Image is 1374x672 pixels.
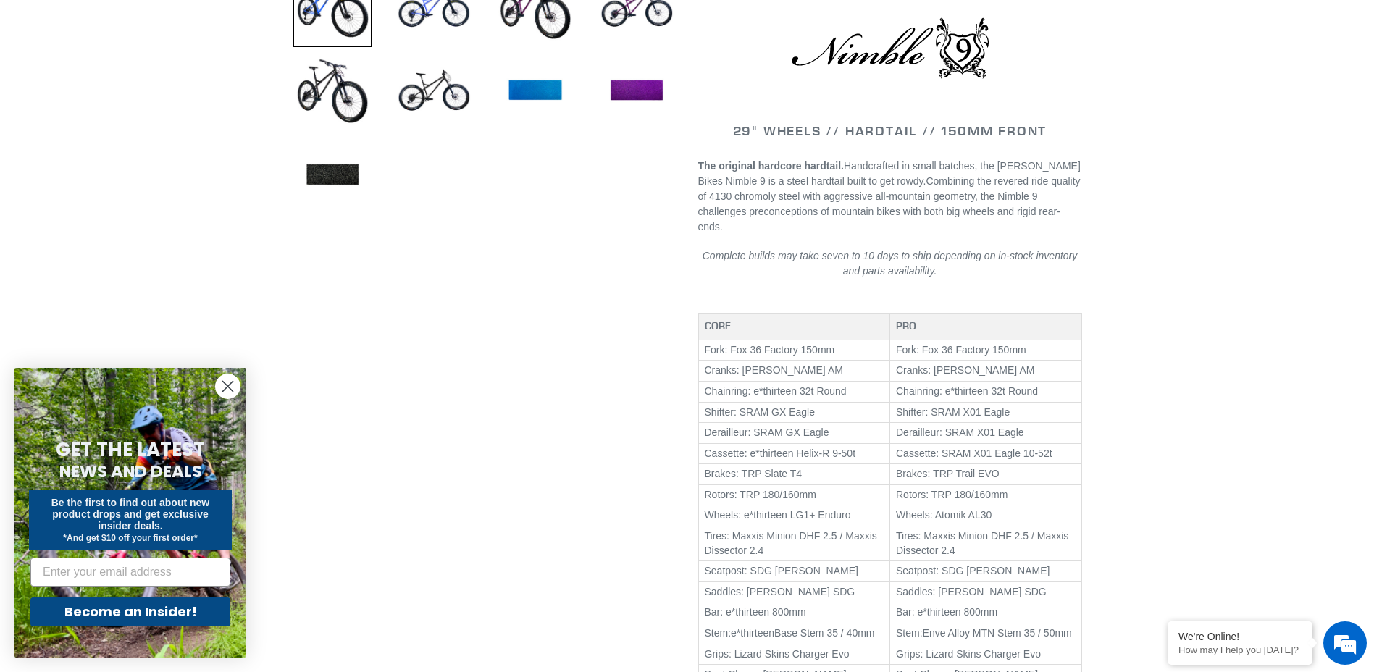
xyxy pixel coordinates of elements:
[890,581,1082,602] td: Saddles: [PERSON_NAME] SDG
[890,623,1082,644] td: Stem:
[698,623,890,644] td: Stem:
[890,423,1082,444] td: Derailleur: SRAM X01 Eagle
[1178,631,1302,642] div: We're Online!
[7,395,276,446] textarea: Type your message and hit 'Enter'
[890,505,1082,526] td: Wheels: Atomik AL30
[698,160,1081,187] span: Handcrafted in small batches, the [PERSON_NAME] Bikes Nimble 9 is a steel hardtail built to get r...
[698,644,890,665] td: Grips: Lizard Skins Charger Evo
[1178,644,1302,655] p: How may I help you today?
[890,464,1082,485] td: Brakes: TRP Trail EVO
[774,627,875,639] span: Base Stem 35 / 40mm
[238,7,272,42] div: Minimize live chat window
[698,160,844,172] strong: The original hardcore hardtail.
[46,72,83,109] img: d_696896380_company_1647369064580_696896380
[698,402,890,423] td: Shifter: SRAM GX Eagle
[16,80,38,101] div: Navigation go back
[597,51,676,131] img: Load image into Gallery viewer, NIMBLE 9 - Complete Bike
[698,361,890,382] td: Cranks: [PERSON_NAME] AM
[30,558,230,587] input: Enter your email address
[890,443,1082,464] td: Cassette: SRAM X01 Eagle 10-52t
[51,497,210,532] span: Be the first to find out about new product drops and get exclusive insider deals.
[698,602,890,623] td: Bar: e*thirteen 800mm
[30,597,230,626] button: Become an Insider!
[923,627,1072,639] span: Enve Alloy MTN Stem 35 / 50mm
[698,443,890,464] td: Cassette: e*thirteen Helix-R 9-50t
[394,51,474,131] img: Load image into Gallery viewer, NIMBLE 9 - Complete Bike
[890,340,1082,361] td: Fork: Fox 36 Factory 150mm
[698,526,890,561] td: Tires: Maxxis Minion DHF 2.5 / Maxxis Dissector 2.4
[56,437,205,463] span: GET THE LATEST
[890,526,1082,561] td: Tires: Maxxis Minion DHF 2.5 / Maxxis Dissector 2.4
[293,51,372,131] img: Load image into Gallery viewer, NIMBLE 9 - Complete Bike
[890,644,1082,665] td: Grips: Lizard Skins Charger Evo
[733,122,1047,139] span: 29" WHEELS // HARDTAIL // 150MM FRONT
[63,533,197,543] span: *And get $10 off your first order*
[698,561,890,582] td: Seatpost: SDG [PERSON_NAME]
[84,182,200,329] span: We're online!
[215,374,240,399] button: Close dialog
[890,361,1082,382] td: Cranks: [PERSON_NAME] AM
[890,402,1082,423] td: Shifter: SRAM X01 Eagle
[698,484,890,505] td: Rotors: TRP 180/160mm
[495,51,575,131] img: Load image into Gallery viewer, NIMBLE 9 - Complete Bike
[698,381,890,402] td: Chainring: e*thirteen 32t Round
[890,561,1082,582] td: Seatpost: SDG [PERSON_NAME]
[698,505,890,526] td: Wheels: e*thirteen LG1+ Enduro
[731,627,774,639] span: e*thirteen
[703,250,1078,277] em: Complete builds may take seven to 10 days to ship depending on in-stock inventory and parts avail...
[293,135,372,215] img: Load image into Gallery viewer, NIMBLE 9 - Complete Bike
[698,464,890,485] td: Brakes: TRP Slate T4
[698,423,890,444] td: Derailleur: SRAM GX Eagle
[890,381,1082,402] td: Chainring: e*thirteen 32t Round
[698,581,890,602] td: Saddles: [PERSON_NAME] SDG
[890,314,1082,340] th: PRO
[698,314,890,340] th: CORE
[698,340,890,361] td: Fork: Fox 36 Factory 150mm
[890,484,1082,505] td: Rotors: TRP 180/160mm
[59,460,202,483] span: NEWS AND DEALS
[890,602,1082,623] td: Bar: e*thirteen 800mm
[97,81,265,100] div: Chat with us now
